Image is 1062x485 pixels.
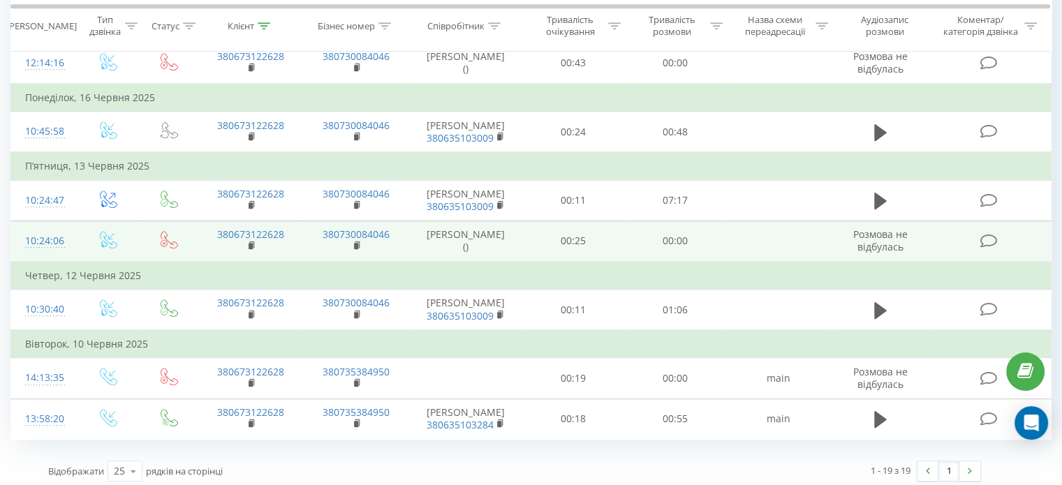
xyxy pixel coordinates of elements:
[48,465,104,477] span: Відображати
[938,461,959,481] a: 1
[323,296,390,309] a: 380730084046
[323,119,390,132] a: 380730084046
[624,290,725,331] td: 01:06
[871,463,910,477] div: 1 - 19 з 19
[427,131,494,144] a: 380635103009
[6,20,77,32] div: [PERSON_NAME]
[523,180,624,221] td: 00:11
[739,15,812,38] div: Назва схеми переадресації
[25,187,62,214] div: 10:24:47
[217,187,284,200] a: 380673122628
[725,358,831,398] td: main
[25,296,62,323] div: 10:30:40
[146,465,223,477] span: рядків на сторінці
[25,405,62,433] div: 13:58:20
[624,358,725,398] td: 00:00
[323,405,390,419] a: 380735384950
[624,180,725,221] td: 07:17
[725,398,831,439] td: main
[624,398,725,439] td: 00:55
[427,418,494,431] a: 380635103284
[11,330,1052,358] td: Вівторок, 10 Червня 2025
[853,50,908,75] span: Розмова не відбулась
[523,221,624,262] td: 00:25
[217,405,284,419] a: 380673122628
[11,262,1052,290] td: Четвер, 12 Червня 2025
[323,227,390,241] a: 380730084046
[323,365,390,378] a: 380735384950
[323,50,390,63] a: 380730084046
[88,15,121,38] div: Тип дзвінка
[844,15,926,38] div: Аудіозапис розмови
[1015,406,1048,440] div: Open Intercom Messenger
[25,50,62,77] div: 12:14:16
[427,309,494,322] a: 380635103009
[523,358,624,398] td: 00:19
[25,364,62,391] div: 14:13:35
[217,227,284,241] a: 380673122628
[536,15,605,38] div: Тривалість очікування
[427,20,485,32] div: Співробітник
[523,43,624,84] td: 00:43
[25,227,62,255] div: 10:24:06
[11,152,1052,180] td: П’ятниця, 13 Червня 2025
[409,112,523,153] td: [PERSON_NAME]
[25,118,62,145] div: 10:45:58
[409,221,523,262] td: [PERSON_NAME] ()
[523,290,624,331] td: 00:11
[217,365,284,378] a: 380673122628
[939,15,1021,38] div: Коментар/категорія дзвінка
[853,227,908,253] span: Розмова не відбулась
[624,112,725,153] td: 00:48
[228,20,254,32] div: Клієнт
[853,365,908,391] span: Розмова не відбулась
[11,84,1052,112] td: Понеділок, 16 Червня 2025
[217,119,284,132] a: 380673122628
[637,15,707,38] div: Тривалість розмови
[114,464,125,478] div: 25
[409,398,523,439] td: [PERSON_NAME]
[624,43,725,84] td: 00:00
[318,20,375,32] div: Бізнес номер
[409,43,523,84] td: [PERSON_NAME] ()
[427,200,494,213] a: 380635103009
[217,296,284,309] a: 380673122628
[323,187,390,200] a: 380730084046
[409,290,523,331] td: [PERSON_NAME]
[409,180,523,221] td: [PERSON_NAME]
[152,20,179,32] div: Статус
[523,112,624,153] td: 00:24
[217,50,284,63] a: 380673122628
[523,398,624,439] td: 00:18
[624,221,725,262] td: 00:00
